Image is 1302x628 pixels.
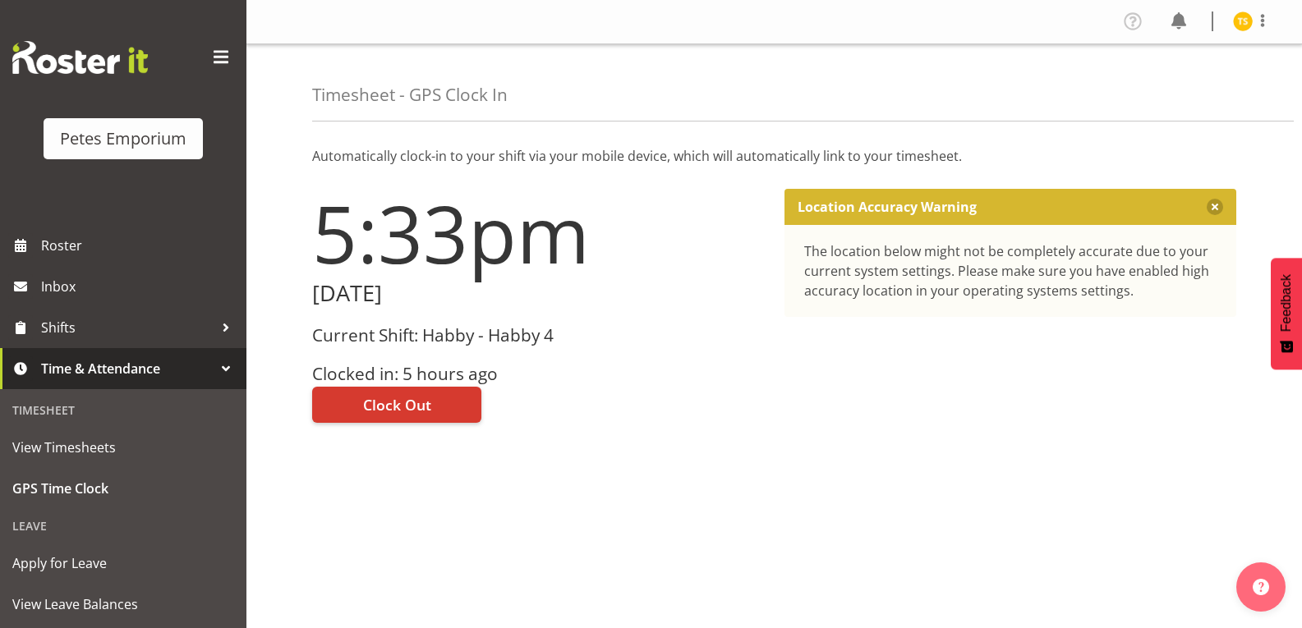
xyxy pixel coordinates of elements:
[804,241,1217,300] div: The location below might not be completely accurate due to your current system settings. Please m...
[1207,199,1223,215] button: Close message
[312,364,765,383] h3: Clocked in: 5 hours ago
[1233,11,1253,31] img: tamara-straker11292.jpg
[12,592,234,617] span: View Leave Balances
[798,199,977,215] p: Location Accuracy Warning
[41,356,214,381] span: Time & Attendance
[312,189,765,277] h1: 5:33pm
[12,476,234,501] span: GPS Time Clock
[312,281,765,306] h2: [DATE]
[4,584,242,625] a: View Leave Balances
[4,543,242,584] a: Apply for Leave
[12,551,234,575] span: Apply for Leave
[4,393,242,427] div: Timesheet
[41,274,238,299] span: Inbox
[1271,258,1302,369] button: Feedback - Show survey
[4,509,242,543] div: Leave
[1279,274,1294,332] span: Feedback
[12,435,234,460] span: View Timesheets
[4,427,242,468] a: View Timesheets
[312,146,1236,166] p: Automatically clock-in to your shift via your mobile device, which will automatically link to you...
[312,387,481,423] button: Clock Out
[41,315,214,340] span: Shifts
[4,468,242,509] a: GPS Time Clock
[363,394,431,415] span: Clock Out
[312,326,765,345] h3: Current Shift: Habby - Habby 4
[60,126,186,151] div: Petes Emporium
[1253,579,1269,595] img: help-xxl-2.png
[41,233,238,258] span: Roster
[12,41,148,74] img: Rosterit website logo
[312,85,508,104] h4: Timesheet - GPS Clock In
